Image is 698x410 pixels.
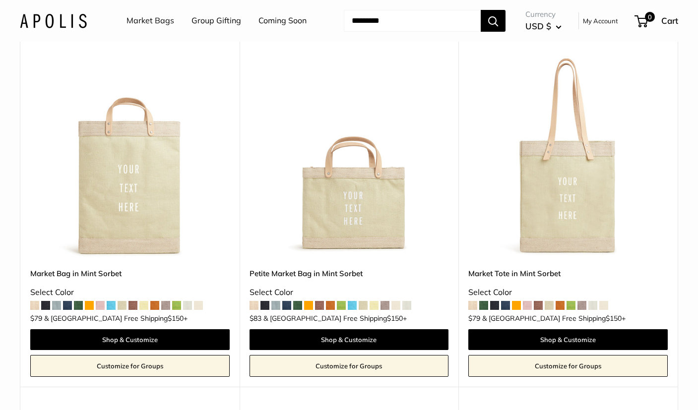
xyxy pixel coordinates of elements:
[20,13,87,28] img: Apolis
[250,268,449,279] a: Petite Market Bag in Mint Sorbet
[468,285,668,300] div: Select Color
[191,13,241,28] a: Group Gifting
[30,59,230,258] a: Market Bag in Mint SorbetMarket Bag in Mint Sorbet
[30,285,230,300] div: Select Color
[258,13,307,28] a: Coming Soon
[30,59,230,258] img: Market Bag in Mint Sorbet
[44,315,188,322] span: & [GEOGRAPHIC_DATA] Free Shipping +
[344,10,481,32] input: Search...
[387,314,403,323] span: $150
[127,13,174,28] a: Market Bags
[468,314,480,323] span: $79
[30,268,230,279] a: Market Bag in Mint Sorbet
[481,10,506,32] button: Search
[168,314,184,323] span: $150
[250,314,261,323] span: $83
[250,59,449,258] a: Petite Market Bag in Mint SorbetPetite Market Bag in Mint Sorbet
[645,12,655,22] span: 0
[525,21,551,31] span: USD $
[263,315,407,322] span: & [GEOGRAPHIC_DATA] Free Shipping +
[468,59,668,258] img: Market Tote in Mint Sorbet
[30,355,230,377] a: Customize for Groups
[468,268,668,279] a: Market Tote in Mint Sorbet
[250,355,449,377] a: Customize for Groups
[250,285,449,300] div: Select Color
[468,329,668,350] a: Shop & Customize
[250,329,449,350] a: Shop & Customize
[468,59,668,258] a: Market Tote in Mint SorbetMarket Tote in Mint Sorbet
[468,355,668,377] a: Customize for Groups
[661,15,678,26] span: Cart
[525,7,562,21] span: Currency
[635,13,678,29] a: 0 Cart
[30,314,42,323] span: $79
[583,15,618,27] a: My Account
[482,315,626,322] span: & [GEOGRAPHIC_DATA] Free Shipping +
[525,18,562,34] button: USD $
[30,329,230,350] a: Shop & Customize
[606,314,622,323] span: $150
[250,59,449,258] img: Petite Market Bag in Mint Sorbet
